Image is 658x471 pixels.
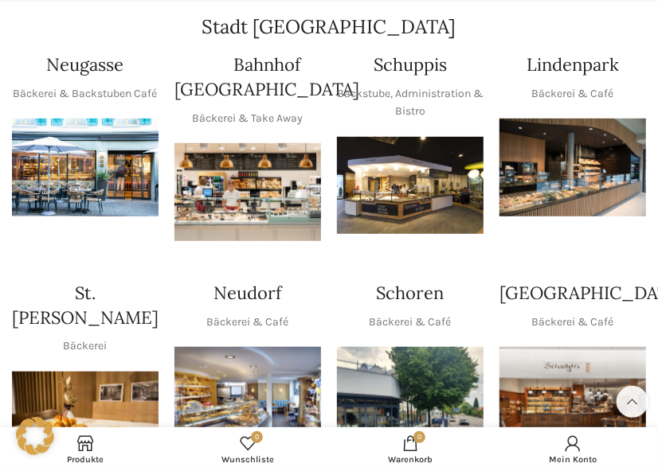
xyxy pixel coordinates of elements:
img: Bahnhof St. Gallen [174,143,321,241]
h4: Neudorf [214,281,282,306]
img: 0842cc03-b884-43c1-a0c9-0889ef9087d6 copy [337,347,484,445]
h4: Schuppis [374,53,447,77]
a: Scroll to top button [617,386,648,418]
p: Bäckerei & Café [532,313,614,331]
div: 1 / 1 [12,119,159,216]
p: Bäckerei & Café [207,313,289,331]
span: 0 [413,431,425,443]
a: Produkte [4,431,166,467]
span: Wunschliste [174,454,321,465]
h4: Bahnhof [GEOGRAPHIC_DATA] [174,53,359,102]
img: Neugasse [12,119,159,216]
div: 1 / 1 [499,347,646,445]
div: 1 / 1 [337,347,484,445]
p: Backstube, Administration & Bistro [337,85,484,121]
h4: St. [PERSON_NAME] [12,281,159,330]
p: Bäckerei & Take Away [193,110,304,127]
h4: Neugasse [47,53,124,77]
p: Bäckerei & Backstuben Café [14,85,158,103]
a: Mein Konto [492,431,654,467]
h4: Lindenpark [527,53,619,77]
img: schwyter-23 [12,372,159,469]
img: Neudorf_1 [174,347,321,445]
div: Meine Wunschliste [166,431,329,467]
img: 150130-Schwyter-013 [337,137,484,235]
a: 0 Warenkorb [329,431,492,467]
p: Bäckerei [64,337,108,355]
span: Produkte [12,454,159,465]
div: 1 / 1 [499,119,646,216]
div: 1 / 1 [174,347,321,445]
p: Bäckerei & Café [532,85,614,103]
img: Schwyter-1800x900 [499,347,646,445]
div: 1 / 1 [174,143,321,241]
span: Mein Konto [499,454,646,465]
div: 1 / 1 [12,372,159,469]
img: 017-e1571925257345 [499,119,646,216]
h2: Stadt [GEOGRAPHIC_DATA] [12,18,646,37]
span: Warenkorb [337,454,484,465]
a: 0 Wunschliste [166,431,329,467]
span: 0 [251,431,263,443]
div: My cart [329,431,492,467]
h4: Schoren [377,281,445,306]
div: 1 / 1 [337,137,484,235]
p: Bäckerei & Café [370,313,452,331]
